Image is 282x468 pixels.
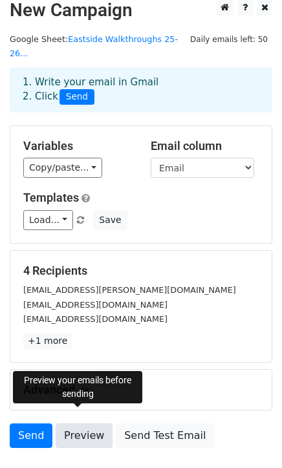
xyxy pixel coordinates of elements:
[23,285,236,295] small: [EMAIL_ADDRESS][PERSON_NAME][DOMAIN_NAME]
[23,333,72,349] a: +1 more
[23,300,168,310] small: [EMAIL_ADDRESS][DOMAIN_NAME]
[186,32,272,47] span: Daily emails left: 50
[10,34,178,59] small: Google Sheet:
[23,210,73,230] a: Load...
[23,139,131,153] h5: Variables
[93,210,127,230] button: Save
[116,423,214,448] a: Send Test Email
[217,406,282,468] iframe: Chat Widget
[56,423,113,448] a: Preview
[23,314,168,324] small: [EMAIL_ADDRESS][DOMAIN_NAME]
[13,75,269,105] div: 1. Write your email in Gmail 2. Click
[10,34,178,59] a: Eastside Walkthroughs 25-26...
[13,371,142,403] div: Preview your emails before sending
[23,191,79,204] a: Templates
[186,34,272,44] a: Daily emails left: 50
[23,158,102,178] a: Copy/paste...
[151,139,259,153] h5: Email column
[60,89,94,105] span: Send
[10,423,52,448] a: Send
[23,264,259,278] h5: 4 Recipients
